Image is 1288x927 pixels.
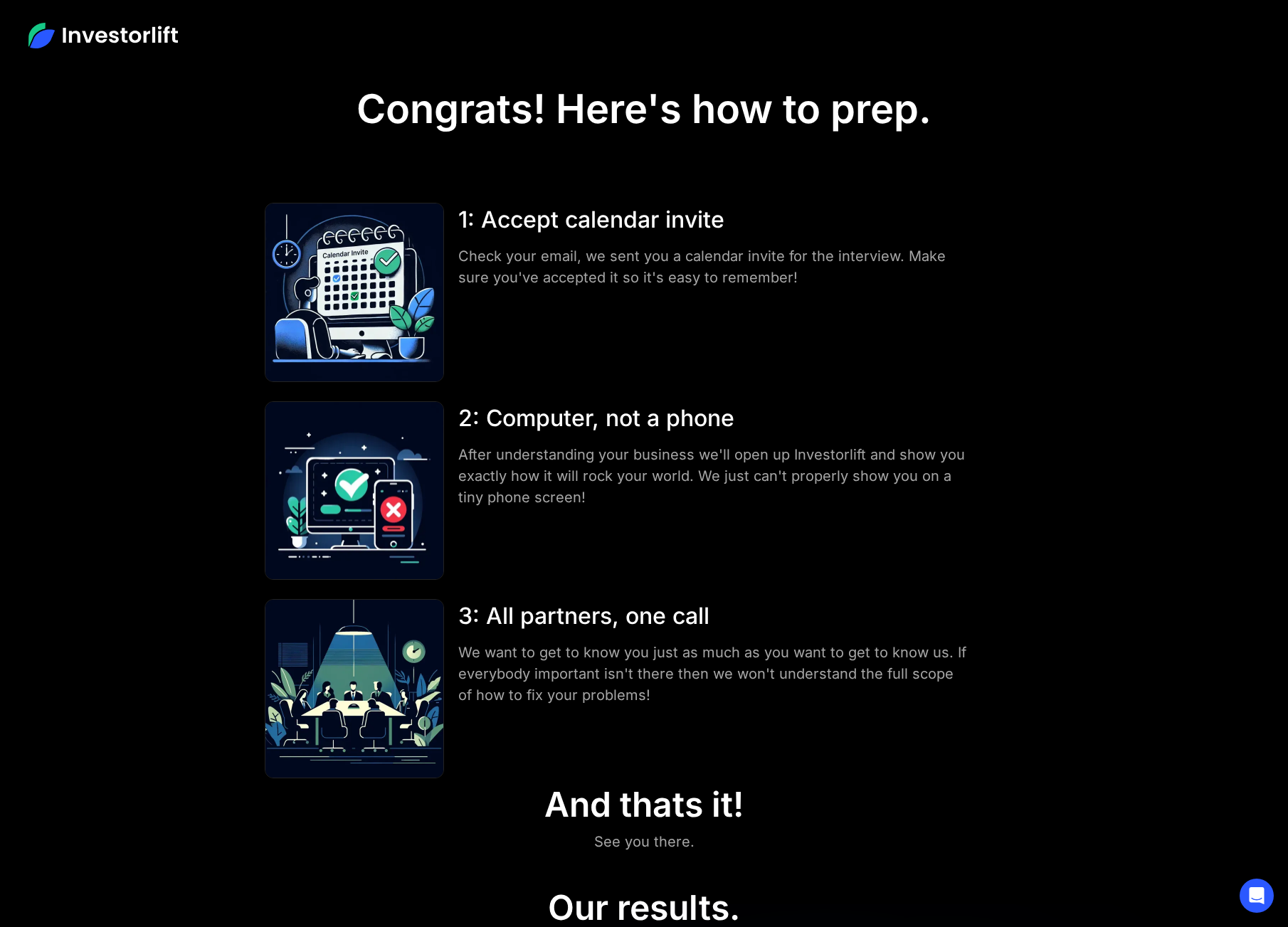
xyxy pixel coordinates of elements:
[544,784,744,825] div: And thats it!
[458,642,967,706] div: We want to get to know you just as much as you want to get to know us. If everybody important isn...
[357,85,931,133] h1: Congrats! Here's how to prep.
[458,599,967,633] div: 3: All partners, one call
[458,444,967,508] div: After understanding your business we'll open up Investorlift and show you exactly how it will roc...
[458,203,967,237] div: 1: Accept calendar invite
[458,245,967,288] div: Check your email, we sent you a calendar invite for the interview. Make sure you've accepted it s...
[594,830,695,853] div: See you there.
[1240,879,1274,913] div: Open Intercom Messenger
[458,401,967,435] div: 2: Computer, not a phone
